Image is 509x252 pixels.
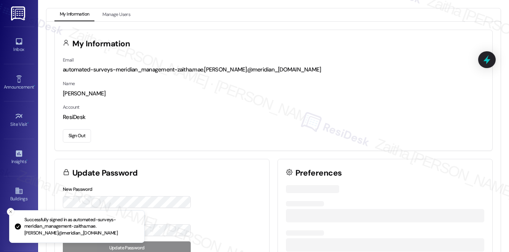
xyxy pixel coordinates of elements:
label: Account [63,104,80,110]
label: New Password [63,186,93,192]
span: • [26,158,27,163]
div: automated-surveys-meridian_management-zaitha.mae.[PERSON_NAME]@meridian_[DOMAIN_NAME] [63,66,484,74]
h3: Update Password [72,169,138,177]
span: • [34,83,35,89]
button: Sign Out [63,129,91,143]
div: [PERSON_NAME] [63,90,484,98]
a: Insights • [4,147,34,168]
a: Site Visit • [4,110,34,130]
a: Leads [4,222,34,242]
span: • [27,120,29,126]
label: Name [63,81,75,87]
h3: My Information [72,40,130,48]
button: Manage Users [97,8,136,21]
button: Close toast [7,208,14,216]
button: My Information [54,8,94,21]
label: Email [63,57,73,63]
p: Successfully signed in as automated-surveys-meridian_management-zaitha.mae.[PERSON_NAME]@meridian... [24,217,138,237]
img: ResiDesk Logo [11,6,27,21]
h3: Preferences [295,169,342,177]
a: Buildings [4,184,34,205]
a: Inbox [4,35,34,55]
div: ResiDesk [63,113,484,121]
